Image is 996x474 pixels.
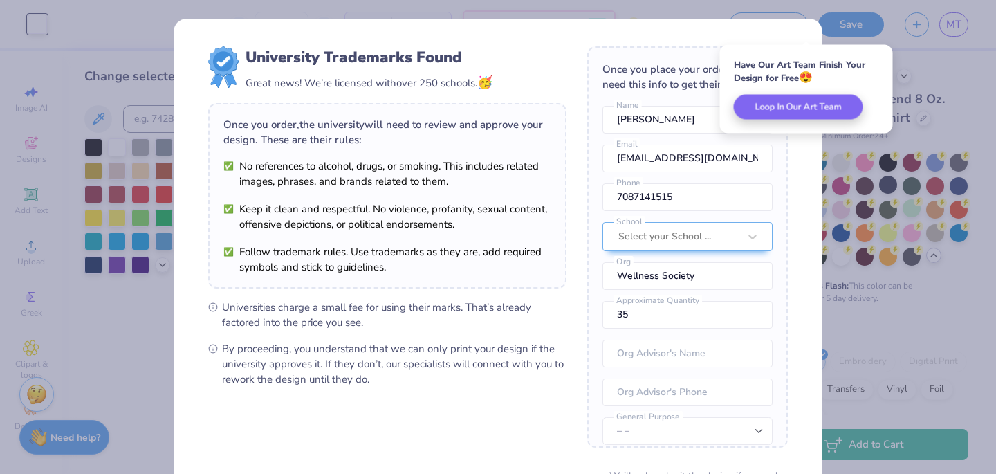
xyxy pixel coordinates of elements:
[208,46,239,88] img: license-marks-badge.png
[734,95,863,120] button: Loop In Our Art Team
[602,301,773,329] input: Approximate Quantity
[223,117,551,147] div: Once you order, the university will need to review and approve your design. These are their rules:
[799,70,813,85] span: 😍
[222,300,566,330] span: Universities charge a small fee for using their marks. That’s already factored into the price you...
[734,59,879,84] div: Have Our Art Team Finish Your Design for Free
[602,379,773,406] input: Org Advisor's Phone
[223,201,551,232] li: Keep it clean and respectful. No violence, profanity, sexual content, offensive depictions, or po...
[602,62,773,92] div: Once you place your order, we’ll need this info to get their approval:
[602,145,773,172] input: Email
[477,74,492,91] span: 🥳
[222,341,566,387] span: By proceeding, you understand that we can only print your design if the university approves it. I...
[223,158,551,189] li: No references to alcohol, drugs, or smoking. This includes related images, phrases, and brands re...
[602,340,773,367] input: Org Advisor's Name
[246,46,492,69] div: University Trademarks Found
[602,106,773,134] input: Name
[246,73,492,92] div: Great news! We’re licensed with over 250 schools.
[602,262,773,290] input: Org
[602,183,773,211] input: Phone
[223,244,551,275] li: Follow trademark rules. Use trademarks as they are, add required symbols and stick to guidelines.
